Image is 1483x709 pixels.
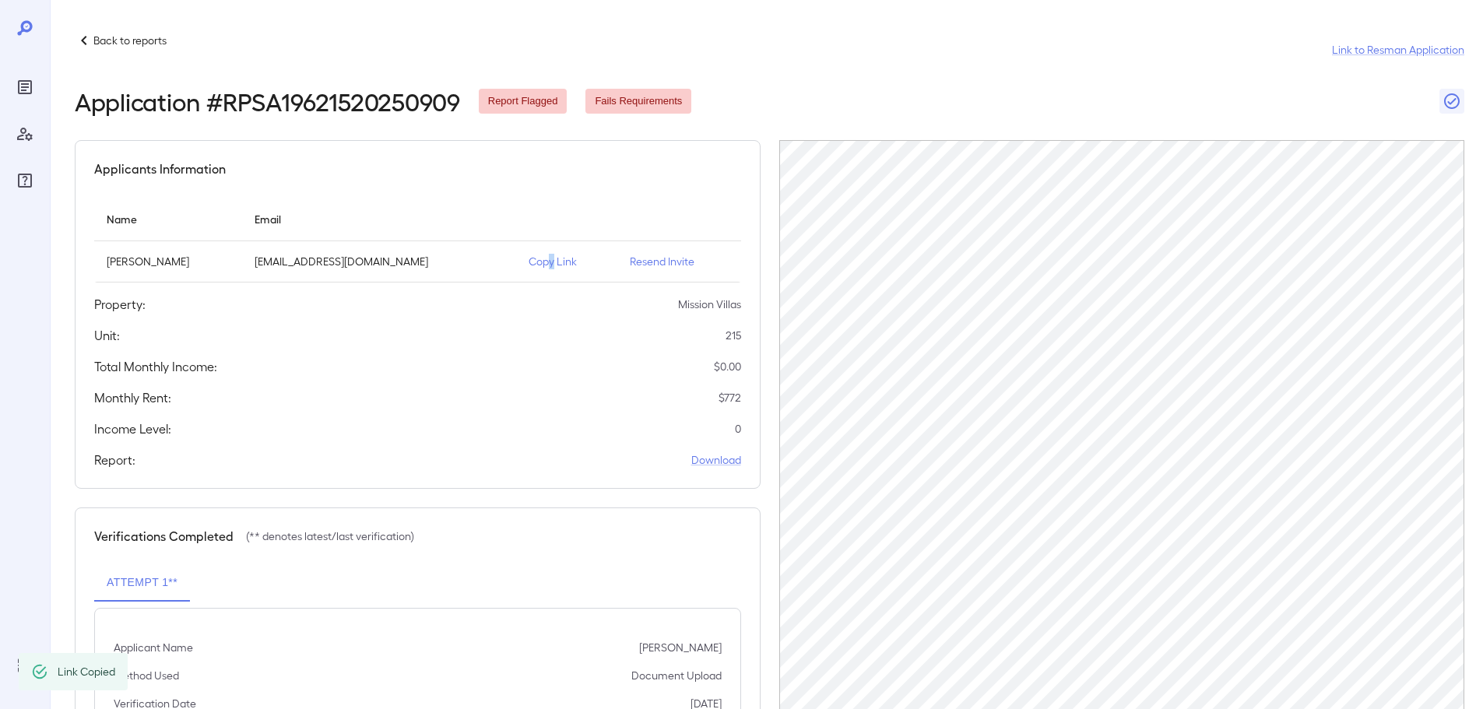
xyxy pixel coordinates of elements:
button: Attempt 1** [94,564,190,602]
span: Fails Requirements [585,94,691,109]
h5: Monthly Rent: [94,388,171,407]
h5: Applicants Information [94,160,226,178]
h5: Report: [94,451,135,469]
h5: Income Level: [94,419,171,438]
table: simple table [94,197,741,283]
a: Download [691,452,741,468]
p: Method Used [114,668,179,683]
div: Reports [12,75,37,100]
p: $ 0.00 [714,359,741,374]
button: Close Report [1439,89,1464,114]
p: Back to reports [93,33,167,48]
p: Copy Link [529,254,605,269]
p: [PERSON_NAME] [639,640,722,655]
p: Applicant Name [114,640,193,655]
div: Manage Users [12,121,37,146]
div: Link Copied [58,658,115,686]
p: [EMAIL_ADDRESS][DOMAIN_NAME] [255,254,504,269]
p: 0 [735,421,741,437]
p: $ 772 [719,390,741,405]
h5: Unit: [94,326,120,345]
h5: Total Monthly Income: [94,357,217,376]
div: Log Out [12,653,37,678]
p: Document Upload [631,668,722,683]
a: Link to Resman Application [1332,42,1464,58]
th: Email [242,197,516,241]
th: Name [94,197,242,241]
p: [PERSON_NAME] [107,254,230,269]
span: Report Flagged [479,94,568,109]
p: 215 [726,328,741,343]
h2: Application # RPSA19621520250909 [75,87,460,115]
h5: Property: [94,295,146,314]
p: (** denotes latest/last verification) [246,528,414,544]
h5: Verifications Completed [94,527,234,546]
p: Mission Villas [678,297,741,312]
p: Resend Invite [630,254,729,269]
div: FAQ [12,168,37,193]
